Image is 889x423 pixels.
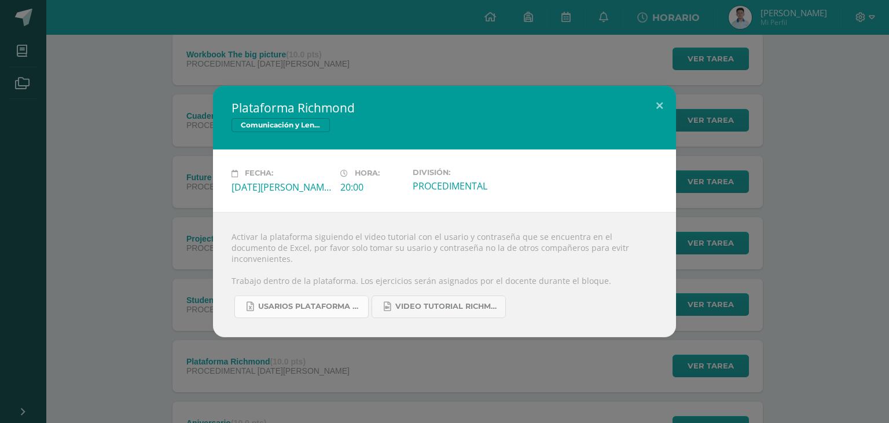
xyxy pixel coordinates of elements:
[413,180,512,192] div: PROCEDIMENTAL
[643,86,676,125] button: Close (Esc)
[232,181,331,194] div: [DATE][PERSON_NAME]
[340,181,403,194] div: 20:00
[245,169,273,178] span: Fecha:
[234,296,369,318] a: Usarios Plataforma Richmond 5to. [PERSON_NAME].xlsx
[232,100,657,116] h2: Plataforma Richmond
[213,212,676,337] div: Activar la plataforma siguiendo el video tutorial con el usario y contraseña que se encuentra en ...
[372,296,506,318] a: VIDEO TUTORIAL RICHMOND.mp4
[355,169,380,178] span: Hora:
[258,302,362,311] span: Usarios Plataforma Richmond 5to. [PERSON_NAME].xlsx
[395,302,499,311] span: VIDEO TUTORIAL RICHMOND.mp4
[413,168,512,177] label: División:
[232,118,330,132] span: Comunicación y Lenguaje L3, Inglés 5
